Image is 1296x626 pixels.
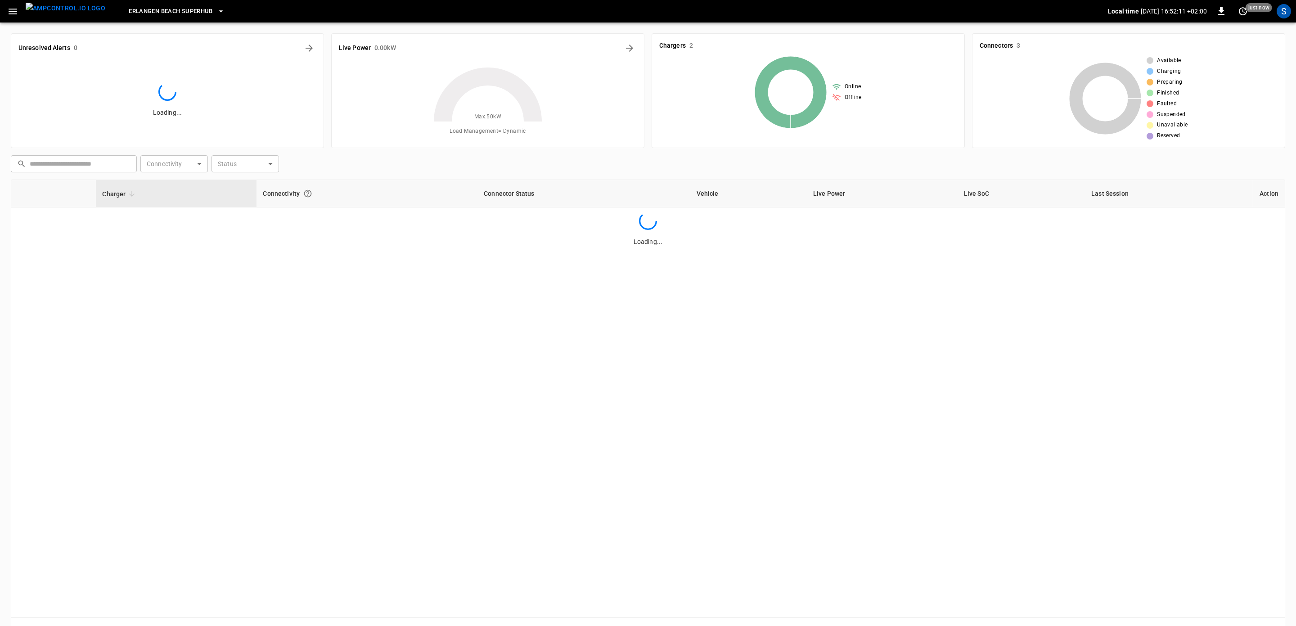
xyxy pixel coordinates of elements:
span: Available [1157,56,1181,65]
span: Online [845,82,861,91]
img: ampcontrol.io logo [26,3,105,14]
button: set refresh interval [1236,4,1250,18]
h6: 0.00 kW [374,43,396,53]
span: Loading... [153,109,182,116]
span: Load Management = Dynamic [450,127,526,136]
span: just now [1246,3,1272,12]
th: Last Session [1085,180,1253,207]
span: Max. 50 kW [474,113,501,122]
span: Erlangen Beach Superhub [129,6,213,17]
th: Live Power [807,180,958,207]
th: Action [1253,180,1285,207]
h6: Chargers [659,41,686,51]
h6: Live Power [339,43,371,53]
button: Energy Overview [622,41,637,55]
h6: 3 [1017,41,1020,51]
span: Suspended [1157,110,1186,119]
th: Live SoC [958,180,1085,207]
button: Connection between the charger and our software. [300,185,316,202]
span: Unavailable [1157,121,1188,130]
div: profile-icon [1277,4,1291,18]
button: Erlangen Beach Superhub [125,3,228,20]
span: Loading... [634,238,662,245]
button: All Alerts [302,41,316,55]
h6: Connectors [980,41,1013,51]
span: Finished [1157,89,1179,98]
span: Charging [1157,67,1181,76]
div: Connectivity [263,185,471,202]
p: [DATE] 16:52:11 +02:00 [1141,7,1207,16]
h6: 2 [689,41,693,51]
span: Reserved [1157,131,1180,140]
th: Connector Status [477,180,690,207]
h6: Unresolved Alerts [18,43,70,53]
p: Local time [1108,7,1139,16]
th: Vehicle [690,180,807,207]
h6: 0 [74,43,77,53]
span: Offline [845,93,862,102]
span: Faulted [1157,99,1177,108]
span: Charger [102,189,137,199]
span: Preparing [1157,78,1183,87]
